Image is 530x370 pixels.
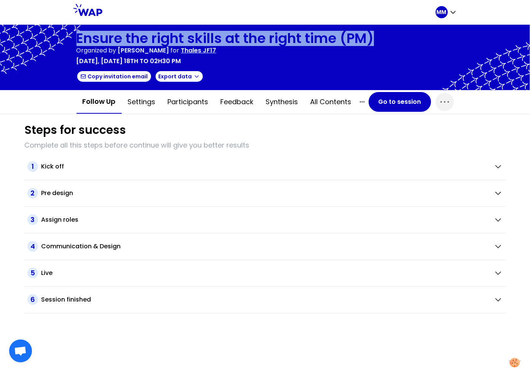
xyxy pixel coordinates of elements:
[24,140,506,151] p: Complete all this steps before continue will give you better results
[27,161,38,172] span: 1
[41,295,91,304] h2: Session finished
[215,91,260,113] button: Feedback
[76,90,122,114] button: Follow up
[304,91,358,113] button: All contents
[76,31,374,46] h1: Ensure the right skills at the right time (PM)
[27,188,503,198] button: 2Pre design
[27,294,38,305] span: 6
[76,46,116,55] p: Organized by
[27,188,38,198] span: 2
[118,46,169,55] span: [PERSON_NAME]
[27,268,503,278] button: 5Live
[155,70,204,83] button: Export data
[76,57,181,66] p: [DATE], [DATE] 18th to 02h30 pm
[181,46,216,55] p: Thales JF17
[260,91,304,113] button: Synthesis
[369,92,431,112] button: Go to session
[27,214,503,225] button: 3Assign roles
[76,70,152,83] button: Copy invitation email
[9,340,32,362] div: Ouvrir le chat
[436,6,457,18] button: MM
[41,268,53,278] h2: Live
[27,214,38,225] span: 3
[437,8,447,16] p: MM
[41,189,73,198] h2: Pre design
[41,215,78,224] h2: Assign roles
[171,46,180,55] p: for
[162,91,215,113] button: Participants
[27,241,38,252] span: 4
[41,242,121,251] h2: Communication & Design
[24,123,126,137] h1: Steps for success
[27,161,503,172] button: 1Kick off
[41,162,64,171] h2: Kick off
[27,241,503,252] button: 4Communication & Design
[122,91,162,113] button: Settings
[27,294,503,305] button: 6Session finished
[27,268,38,278] span: 5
